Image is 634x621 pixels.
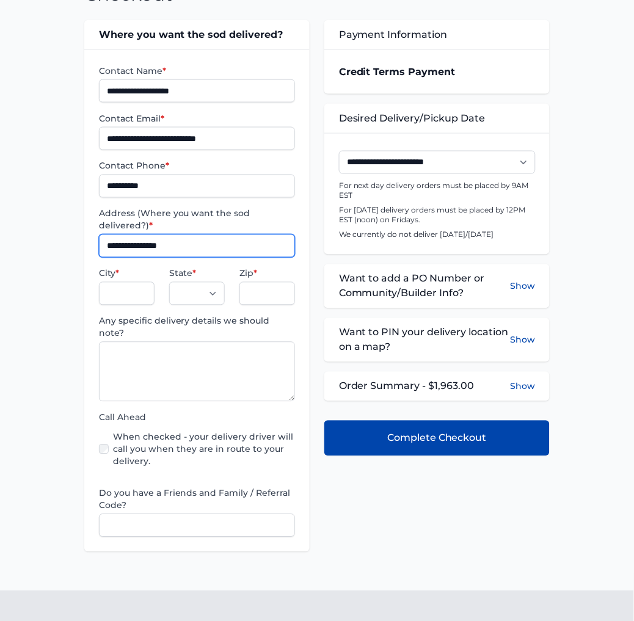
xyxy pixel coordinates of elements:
label: City [99,267,155,280]
div: Desired Delivery/Pickup Date [324,104,550,133]
span: Want to add a PO Number or Community/Builder Info? [339,272,510,301]
div: Where you want the sod delivered? [84,20,310,49]
strong: Credit Terms Payment [339,66,456,78]
label: Address (Where you want the sod delivered?) [99,208,295,232]
span: Want to PIN your delivery location on a map? [339,325,510,355]
label: Any specific delivery details we should note? [99,315,295,340]
span: Complete Checkout [387,431,487,446]
p: We currently do not deliver [DATE]/[DATE] [339,230,535,240]
label: Do you have a Friends and Family / Referral Code? [99,487,295,512]
button: Show [510,272,535,301]
div: Payment Information [324,20,550,49]
label: State [169,267,225,280]
p: For [DATE] delivery orders must be placed by 12PM EST (noon) on Fridays. [339,206,535,225]
label: Contact Phone [99,160,295,172]
label: Call Ahead [99,412,295,424]
button: Complete Checkout [324,421,550,456]
label: Contact Name [99,65,295,77]
p: For next day delivery orders must be placed by 9AM EST [339,181,535,201]
label: When checked - your delivery driver will call you when they are in route to your delivery. [114,431,295,468]
label: Zip [239,267,295,280]
button: Show [510,380,535,393]
button: Show [510,325,535,355]
span: Order Summary - $1,963.00 [339,379,475,394]
label: Contact Email [99,112,295,125]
